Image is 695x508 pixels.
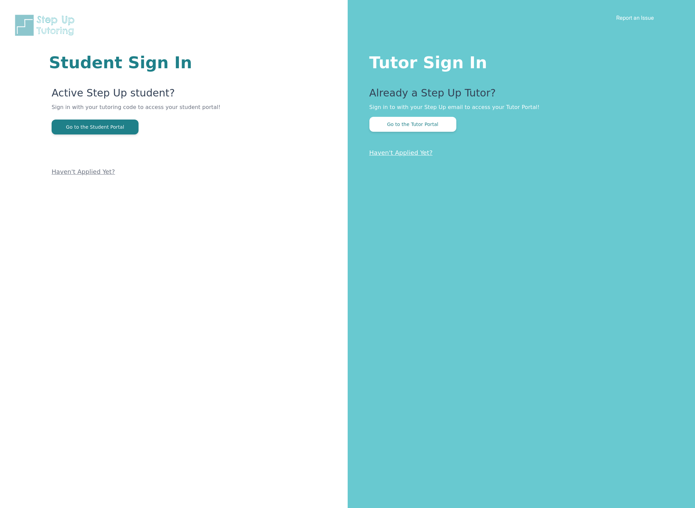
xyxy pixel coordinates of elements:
p: Active Step Up student? [52,87,266,103]
a: Haven't Applied Yet? [52,168,115,175]
img: Step Up Tutoring horizontal logo [14,14,79,37]
h1: Tutor Sign In [369,52,668,71]
a: Report an Issue [616,14,654,21]
a: Go to the Student Portal [52,124,139,130]
p: Sign in to with your Step Up email to access your Tutor Portal! [369,103,668,111]
a: Go to the Tutor Portal [369,121,456,127]
button: Go to the Student Portal [52,120,139,134]
p: Sign in with your tutoring code to access your student portal! [52,103,266,120]
a: Haven't Applied Yet? [369,149,433,156]
p: Already a Step Up Tutor? [369,87,668,103]
h1: Student Sign In [49,54,266,71]
button: Go to the Tutor Portal [369,117,456,132]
